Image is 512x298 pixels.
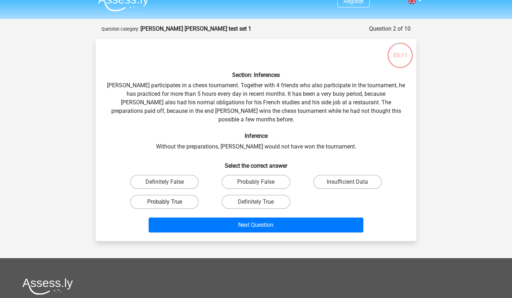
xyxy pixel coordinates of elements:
div: Question 2 of 10 [369,25,411,33]
label: Insufficient Data [313,175,382,189]
small: Question category: [101,26,139,32]
h6: Inference [107,132,405,139]
strong: [PERSON_NAME] [PERSON_NAME] test set 1 [140,25,251,32]
label: Probably True [130,195,199,209]
div: 05:11 [387,42,414,60]
div: [PERSON_NAME] participates in a chess tournament. Together with 4 friends who also participate in... [98,45,414,235]
label: Definitely False [130,175,199,189]
h6: Select the correct answer [107,157,405,169]
label: Probably False [222,175,290,189]
img: Assessly logo [22,278,73,295]
button: Next Question [149,218,364,232]
label: Definitely True [222,195,290,209]
h6: Section: Inferences [107,72,405,78]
